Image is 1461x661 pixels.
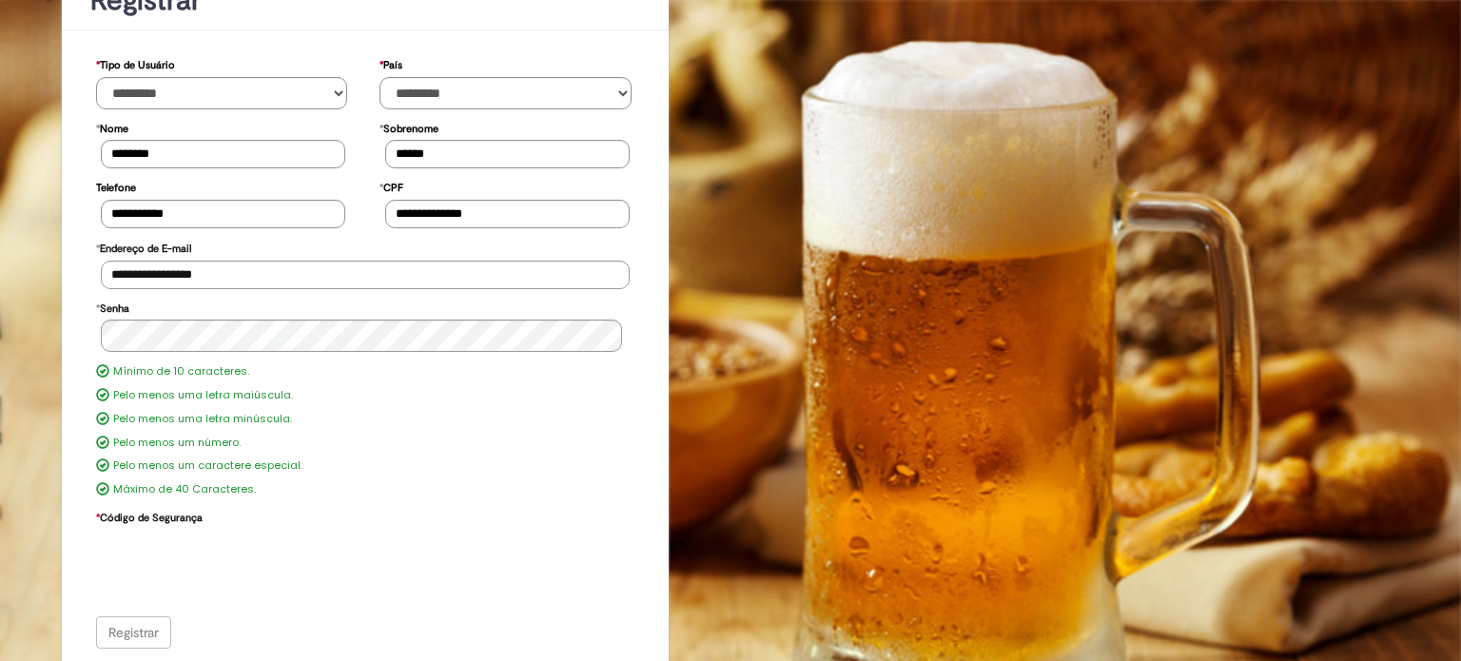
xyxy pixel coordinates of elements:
[380,172,403,200] label: CPF
[96,293,129,321] label: Senha
[113,482,256,497] label: Máximo de 40 Caracteres.
[113,436,241,451] label: Pelo menos um número.
[96,172,136,200] label: Telefone
[380,113,438,141] label: Sobrenome
[113,412,292,427] label: Pelo menos uma letra minúscula.
[113,458,302,474] label: Pelo menos um caractere especial.
[96,113,128,141] label: Nome
[96,49,175,77] label: Tipo de Usuário
[96,502,203,530] label: Código de Segurança
[380,49,402,77] label: País
[113,364,249,379] label: Mínimo de 10 caracteres.
[101,529,390,603] iframe: reCAPTCHA
[113,388,293,403] label: Pelo menos uma letra maiúscula.
[96,233,191,261] label: Endereço de E-mail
